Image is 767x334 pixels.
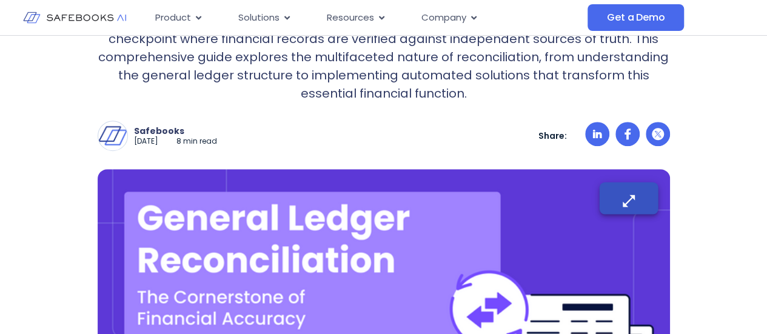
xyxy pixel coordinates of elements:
p: Safebooks [134,125,217,136]
div: Menu Toggle [146,6,588,30]
p: 8 min read [176,136,217,147]
p: Share: [538,130,567,141]
span: Get a Demo [607,12,665,24]
nav: Menu [146,6,588,30]
p: General ledger reconciliation is the cornerstone of financial accuracy, serving as the critical c... [98,12,670,102]
span: Product [155,11,191,25]
p: [DATE] [134,136,158,147]
span: Resources [327,11,374,25]
a: Get a Demo [588,4,684,31]
span: Solutions [238,11,280,25]
img: Safebooks [98,121,127,150]
span: Company [421,11,466,25]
